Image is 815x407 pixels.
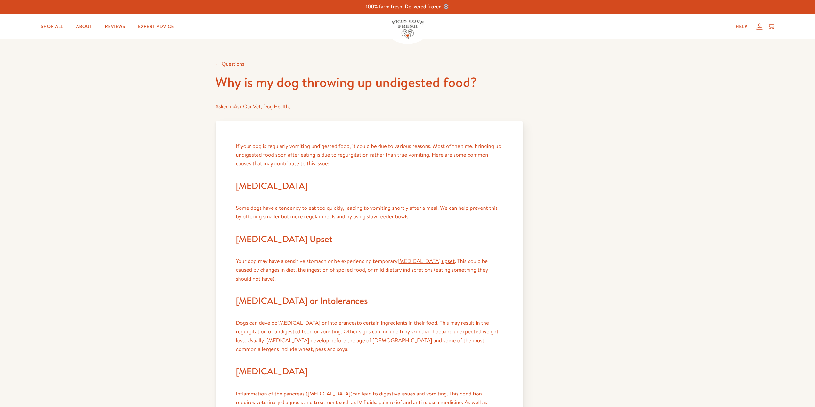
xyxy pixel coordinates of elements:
[236,257,502,283] p: Your dog may have a sensitive stomach or be experiencing temporary . This could be caused by chan...
[263,103,290,110] span: ,
[216,102,523,111] div: Asked in
[236,204,502,221] p: Some dogs have a tendency to eat too quickly, leading to vomiting shortly after a meal. We can he...
[730,20,753,33] a: Help
[234,103,261,110] a: Ask Our Vet
[236,293,502,309] h2: [MEDICAL_DATA] or Intolerances
[36,20,68,33] a: Shop All
[216,74,523,91] h1: Why is my dog throwing up undigested food?
[263,103,289,110] a: Dog Health
[71,20,97,33] a: About
[216,61,244,68] a: ← Questions
[236,390,353,397] a: Inflammation of the pancreas ([MEDICAL_DATA])
[236,319,502,354] p: Dogs can develop to certain ingredients in their food. This may result in the regurgitation of un...
[278,319,357,327] a: [MEDICAL_DATA] or intolerances
[421,328,444,335] a: diarrhoea
[100,20,130,33] a: Reviews
[236,178,502,194] h2: [MEDICAL_DATA]
[234,103,262,110] span: ,
[398,328,420,335] a: itchy skin
[398,257,455,265] a: [MEDICAL_DATA] upset
[236,142,502,168] p: If your dog is regularly vomiting undigested food, it could be due to various reasons. Most of th...
[236,232,502,247] h2: [MEDICAL_DATA] Upset
[392,20,424,39] img: Pets Love Fresh
[236,364,502,379] h2: [MEDICAL_DATA]
[133,20,179,33] a: Expert Advice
